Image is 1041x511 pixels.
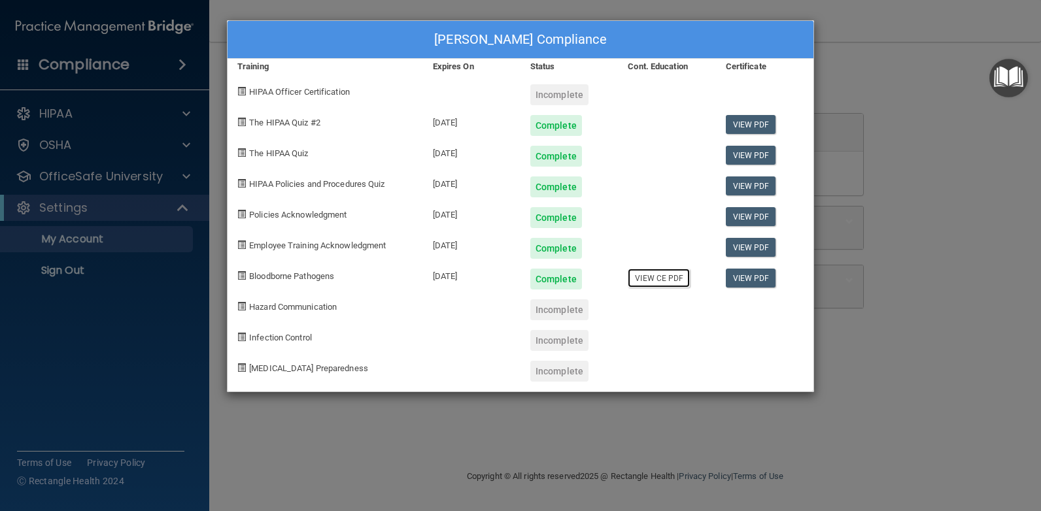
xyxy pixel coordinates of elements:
[618,59,715,74] div: Cont. Education
[249,271,334,281] span: Bloodborne Pathogens
[249,240,386,250] span: Employee Training Acknowledgment
[726,207,776,226] a: View PDF
[249,148,308,158] span: The HIPAA Quiz
[530,146,582,167] div: Complete
[726,238,776,257] a: View PDF
[249,363,368,373] span: [MEDICAL_DATA] Preparedness
[726,176,776,195] a: View PDF
[228,59,423,74] div: Training
[423,167,520,197] div: [DATE]
[520,59,618,74] div: Status
[423,136,520,167] div: [DATE]
[530,330,589,351] div: Incomplete
[989,59,1028,97] button: Open Resource Center
[530,238,582,259] div: Complete
[228,21,813,59] div: [PERSON_NAME] Compliance
[628,269,690,288] a: View CE PDF
[249,179,384,189] span: HIPAA Policies and Procedures Quiz
[726,269,776,288] a: View PDF
[423,197,520,228] div: [DATE]
[249,333,312,342] span: Infection Control
[726,146,776,165] a: View PDF
[530,361,589,382] div: Incomplete
[249,118,320,127] span: The HIPAA Quiz #2
[726,115,776,134] a: View PDF
[530,176,582,197] div: Complete
[423,59,520,74] div: Expires On
[530,269,582,289] div: Complete
[423,228,520,259] div: [DATE]
[249,87,350,97] span: HIPAA Officer Certification
[423,259,520,289] div: [DATE]
[423,105,520,136] div: [DATE]
[530,207,582,228] div: Complete
[530,299,589,320] div: Incomplete
[249,302,337,312] span: Hazard Communication
[249,210,347,220] span: Policies Acknowledgment
[530,84,589,105] div: Incomplete
[530,115,582,136] div: Complete
[716,59,813,74] div: Certificate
